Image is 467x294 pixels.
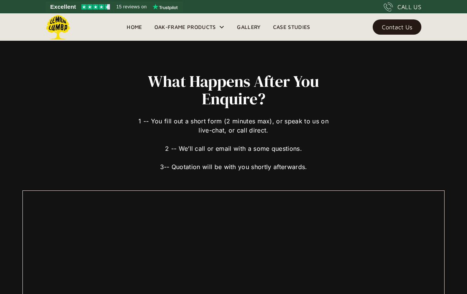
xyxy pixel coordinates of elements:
h2: What Happens After You Enquire? [135,72,332,107]
a: CALL US [384,2,421,11]
span: Excellent [50,2,76,11]
div: Contact Us [382,24,412,30]
div: 1 -- You fill out a short form (2 minutes max), or speak to us on live-chat, or call direct. 2 --... [135,107,332,171]
a: Case Studies [267,21,316,33]
a: Home [121,21,148,33]
div: Oak-Frame Products [148,13,231,41]
img: Trustpilot 4.5 stars [81,4,110,10]
span: 15 reviews on [116,2,147,11]
a: Contact Us [373,19,421,35]
img: Trustpilot logo [152,4,178,10]
a: See Lemon Lumba reviews on Trustpilot [46,2,183,12]
a: Gallery [231,21,267,33]
div: Oak-Frame Products [154,22,216,32]
div: CALL US [397,2,421,11]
